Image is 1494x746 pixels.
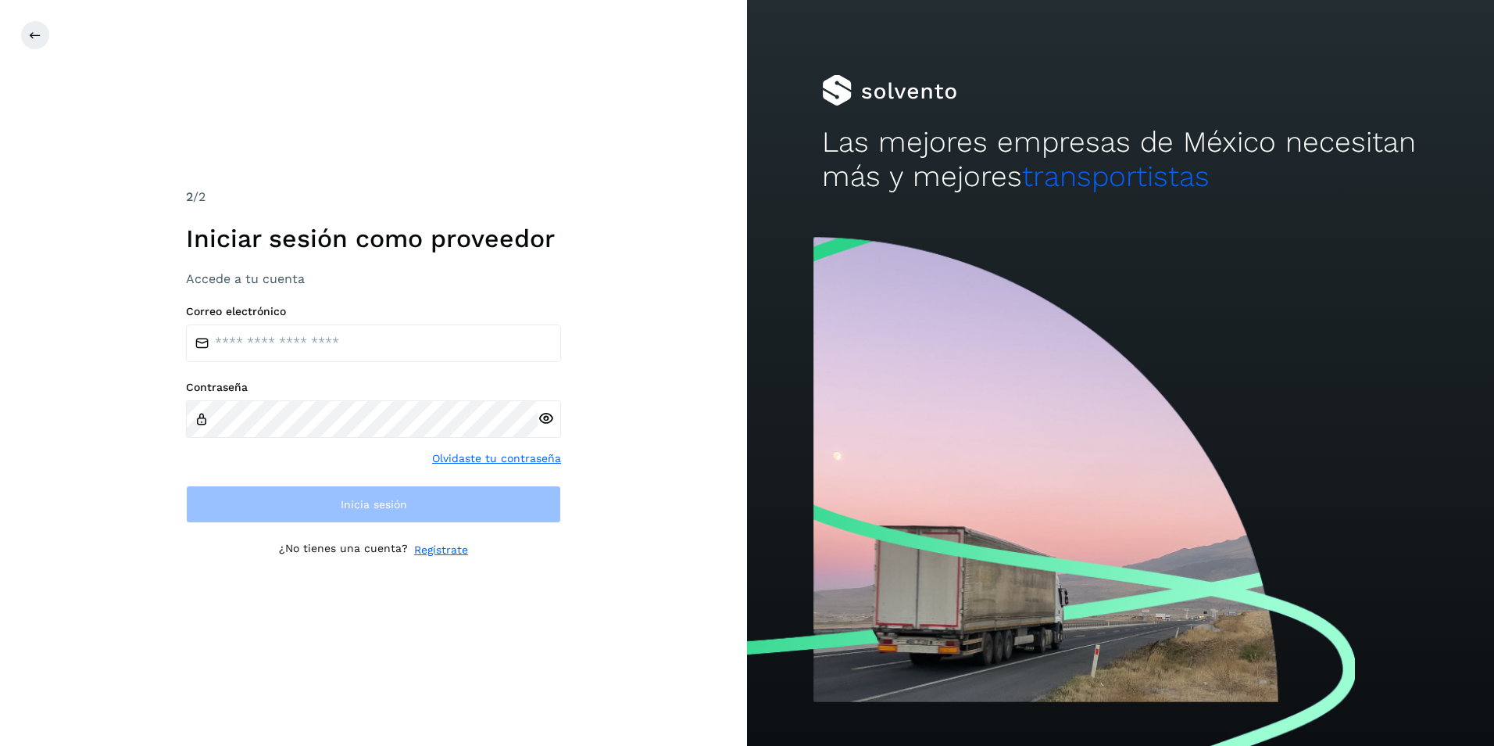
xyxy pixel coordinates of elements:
a: Olvidaste tu contraseña [432,450,561,467]
h2: Las mejores empresas de México necesitan más y mejores [822,125,1420,195]
span: transportistas [1022,160,1210,193]
label: Correo electrónico [186,305,561,318]
label: Contraseña [186,381,561,394]
h3: Accede a tu cuenta [186,271,561,286]
span: 2 [186,189,193,204]
a: Regístrate [414,542,468,558]
button: Inicia sesión [186,486,561,523]
span: Inicia sesión [341,499,407,510]
p: ¿No tienes una cuenta? [279,542,408,558]
div: /2 [186,188,561,206]
h1: Iniciar sesión como proveedor [186,224,561,253]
